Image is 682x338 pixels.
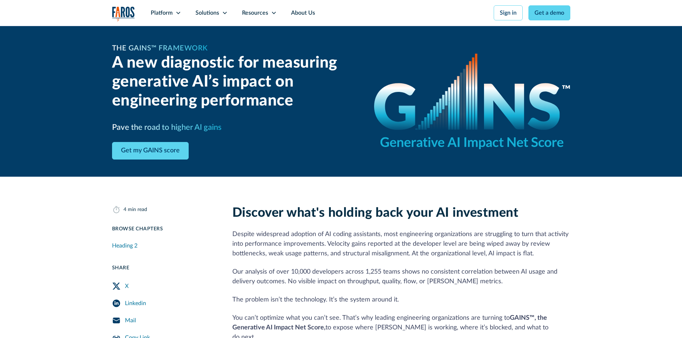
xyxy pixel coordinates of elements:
[128,206,147,214] div: min read
[125,299,146,308] div: Linkedin
[112,312,215,329] a: Mail Share
[232,230,570,259] p: Despite widespread adoption of AI coding assistants, most engineering organizations are strugglin...
[112,122,222,133] h3: Pave the road to higher AI gains
[112,6,135,21] a: home
[112,239,215,253] a: Heading 2
[151,9,173,17] div: Platform
[112,54,357,110] h2: A new diagnostic for measuring generative AI’s impact on engineering performance
[112,241,137,250] div: Heading 2
[112,264,215,272] div: Share
[242,9,268,17] div: Resources
[232,295,570,305] p: The problem isn’t the technology. It’s the system around it.
[232,205,570,221] h2: Discover what's holding back your AI investment
[112,295,215,312] a: LinkedIn Share
[125,316,136,325] div: Mail
[112,278,215,295] a: Twitter Share
[528,5,570,20] a: Get a demo
[232,267,570,286] p: Our analysis of over 10,000 developers across 1,255 teams shows no consistent correlation between...
[112,142,189,160] a: Get my GAINS score
[195,9,219,17] div: Solutions
[124,206,126,214] div: 4
[494,5,523,20] a: Sign in
[112,6,135,21] img: Logo of the analytics and reporting company Faros.
[125,282,129,290] div: X
[232,315,547,331] strong: GAINS™, the Generative AI Impact Net Score,
[112,225,215,233] div: Browse Chapters
[112,43,208,54] h1: The GAINS™ Framework
[374,54,570,149] img: GAINS - the Generative AI Impact Net Score logo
